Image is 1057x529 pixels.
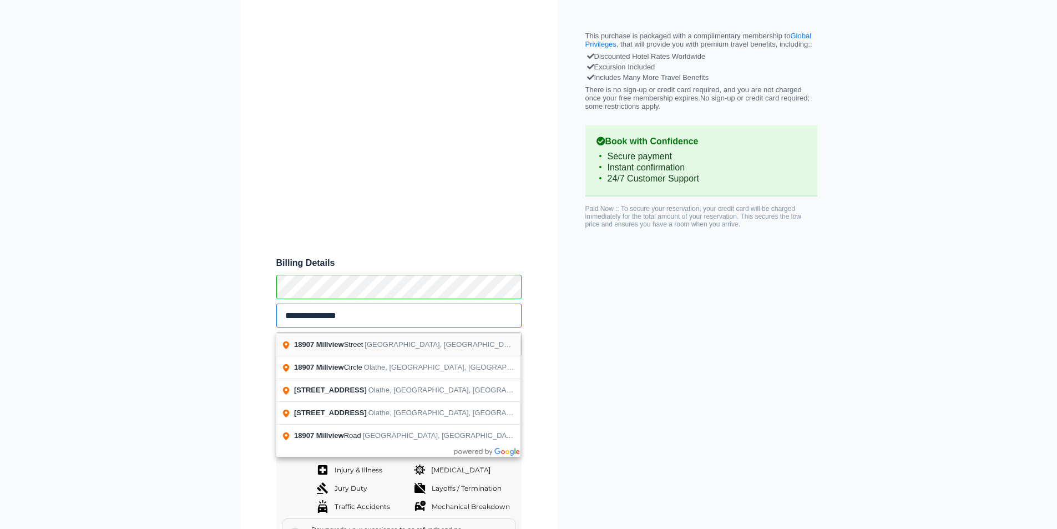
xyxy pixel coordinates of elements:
[588,72,815,83] div: Includes Many More Travel Benefits
[294,431,363,440] span: Road
[585,85,817,110] p: There is no sign-up or credit card required, and you are not charged once your free membership ex...
[363,431,596,440] span: [GEOGRAPHIC_DATA], [GEOGRAPHIC_DATA], [GEOGRAPHIC_DATA]
[294,431,344,440] span: 18907 Millview
[596,151,806,162] li: Secure payment
[294,363,364,371] span: Circle
[368,409,548,417] span: Olathe, [GEOGRAPHIC_DATA], [GEOGRAPHIC_DATA]
[588,51,815,62] div: Discounted Hotel Rates Worldwide
[294,363,344,371] span: 18907 Millview
[316,340,344,349] span: Millview
[294,340,365,349] span: Street
[585,94,810,110] span: No sign-up or credit card required; some restrictions apply.
[585,32,817,48] p: This purchase is packaged with a complimentary membership to , that will provide you with premium...
[294,340,314,349] span: 18907
[365,340,598,349] span: [GEOGRAPHIC_DATA], [GEOGRAPHIC_DATA], [GEOGRAPHIC_DATA]
[596,173,806,184] li: 24/7 Customer Support
[585,32,812,48] a: Global Privileges
[294,386,367,394] span: [STREET_ADDRESS]
[276,258,522,268] span: Billing Details
[294,409,367,417] span: [STREET_ADDRESS]
[596,137,806,147] b: Book with Confidence
[364,363,543,371] span: Olathe, [GEOGRAPHIC_DATA], [GEOGRAPHIC_DATA]
[585,205,801,228] span: Paid Now :: To secure your reservation, your credit card will be charged immediately for the tota...
[588,62,815,72] div: Excursion Included
[596,162,806,173] li: Instant confirmation
[368,386,548,394] span: Olathe, [GEOGRAPHIC_DATA], [GEOGRAPHIC_DATA]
